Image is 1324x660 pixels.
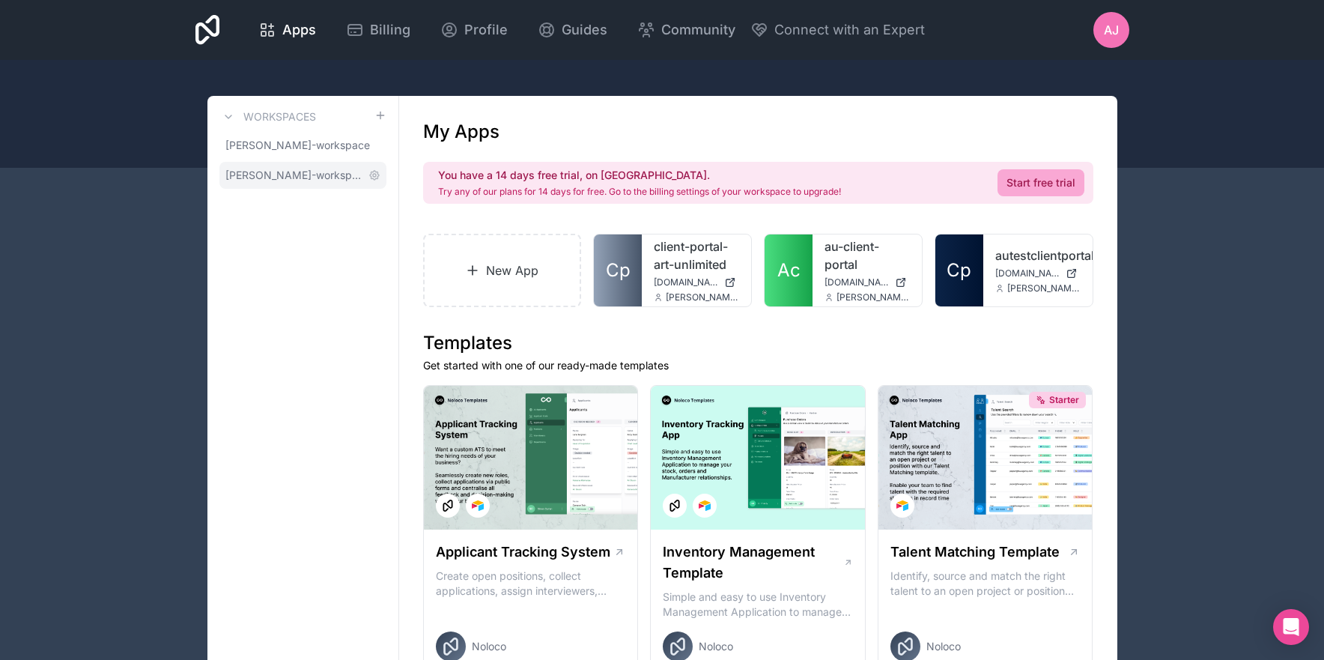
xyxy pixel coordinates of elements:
span: [DOMAIN_NAME] [995,267,1060,279]
h1: Applicant Tracking System [436,542,610,563]
h1: Templates [423,331,1093,355]
a: Workspaces [219,108,316,126]
a: [DOMAIN_NAME] [825,276,910,288]
span: [PERSON_NAME]-workspace [225,168,362,183]
span: [PERSON_NAME][EMAIL_ADDRESS][PERSON_NAME][DOMAIN_NAME] [1007,282,1081,294]
span: [DOMAIN_NAME] [654,276,718,288]
a: Profile [428,13,520,46]
p: Get started with one of our ready-made templates [423,358,1093,373]
span: [PERSON_NAME][EMAIL_ADDRESS][PERSON_NAME][DOMAIN_NAME] [666,291,739,303]
h2: You have a 14 days free trial, on [GEOGRAPHIC_DATA]. [438,168,841,183]
span: Profile [464,19,508,40]
a: Community [625,13,747,46]
h1: Inventory Management Template [663,542,842,584]
a: autestclientportal [995,246,1081,264]
a: [DOMAIN_NAME] [995,267,1081,279]
span: Noloco [926,639,961,654]
img: Airtable Logo [896,500,908,512]
img: Airtable Logo [699,500,711,512]
span: Guides [562,19,607,40]
span: [DOMAIN_NAME] [825,276,889,288]
a: Start free trial [997,169,1084,196]
a: Guides [526,13,619,46]
h3: Workspaces [243,109,316,124]
span: Community [661,19,735,40]
p: Identify, source and match the right talent to an open project or position with our Talent Matchi... [890,569,1081,599]
span: Cp [947,258,971,282]
span: Billing [370,19,410,40]
a: au-client-portal [825,237,910,273]
span: Noloco [472,639,506,654]
img: Airtable Logo [472,500,484,512]
span: [PERSON_NAME][EMAIL_ADDRESS][PERSON_NAME][DOMAIN_NAME] [836,291,910,303]
span: AJ [1104,21,1119,39]
span: Ac [777,258,801,282]
h1: My Apps [423,120,499,144]
div: Open Intercom Messenger [1273,609,1309,645]
a: [PERSON_NAME]-workspace [219,162,386,189]
span: [PERSON_NAME]-workspace [225,138,370,153]
a: [DOMAIN_NAME] [654,276,739,288]
a: Cp [935,234,983,306]
p: Simple and easy to use Inventory Management Application to manage your stock, orders and Manufact... [663,590,853,620]
a: [PERSON_NAME]-workspace [219,132,386,159]
a: Cp [594,234,642,306]
button: Connect with an Expert [750,19,925,40]
span: Connect with an Expert [774,19,925,40]
a: Ac [765,234,813,306]
span: Apps [282,19,316,40]
p: Create open positions, collect applications, assign interviewers, centralise candidate feedback a... [436,569,626,599]
a: Billing [334,13,422,46]
h1: Talent Matching Template [890,542,1060,563]
a: client-portal-art-unlimited [654,237,739,273]
span: Starter [1049,394,1079,406]
p: Try any of our plans for 14 days for free. Go to the billing settings of your workspace to upgrade! [438,186,841,198]
span: Cp [606,258,631,282]
a: Apps [246,13,328,46]
span: Noloco [699,639,733,654]
a: New App [423,234,582,307]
